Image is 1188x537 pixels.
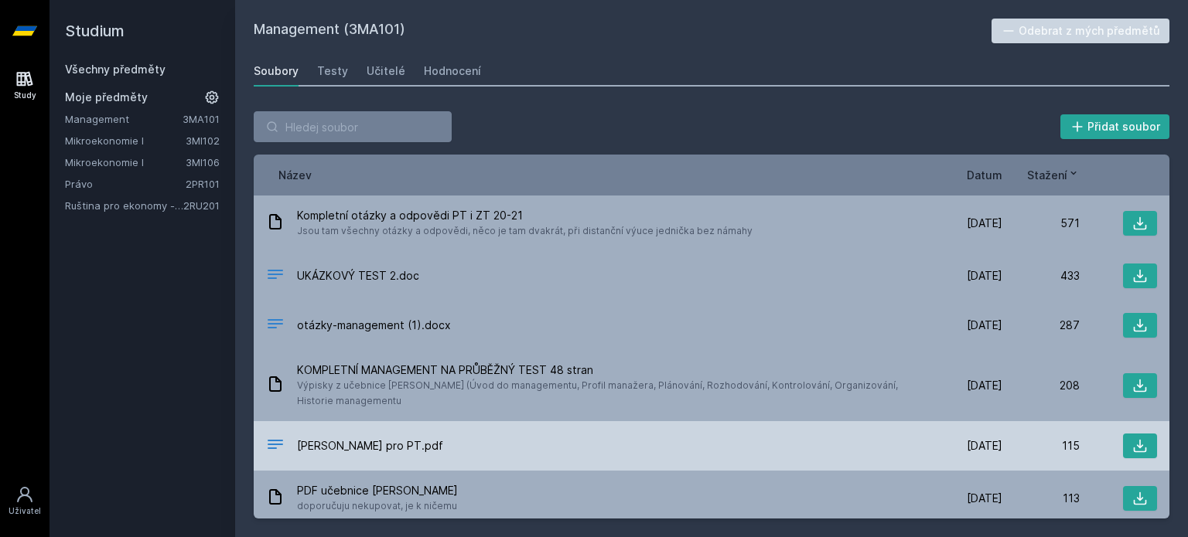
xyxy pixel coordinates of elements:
div: DOC [266,265,285,287]
div: Hodnocení [424,63,481,79]
div: Učitelé [367,63,405,79]
div: Soubory [254,63,299,79]
span: KOMPLETNÍ MANAGEMENT NA PRŮBĚŽNÝ TEST 48 stran [297,362,919,378]
div: Testy [317,63,348,79]
span: Výpisky z učebnice [PERSON_NAME] (Úvod do managementu, Profil manažera, Plánování, Rozhodování, K... [297,378,919,409]
span: Moje předměty [65,90,148,105]
a: Všechny předměty [65,63,166,76]
span: [PERSON_NAME] pro PT.pdf [297,438,443,454]
span: [DATE] [967,378,1002,393]
input: Hledej soubor [254,111,452,142]
div: 433 [1002,268,1080,284]
span: [DATE] [967,216,1002,231]
a: Ruština pro ekonomy - pokročilá úroveň 1 (B2) [65,198,183,213]
a: 3MI102 [186,134,220,147]
div: 571 [1002,216,1080,231]
span: doporučuju nekupovat, je k ničemu [297,498,458,514]
div: 287 [1002,318,1080,333]
a: Učitelé [367,56,405,87]
button: Název [278,167,312,183]
span: [DATE] [967,438,1002,454]
a: Soubory [254,56,299,87]
button: Odebrat z mých předmětů [992,19,1170,43]
a: 3MA101 [183,113,220,125]
span: Kompletní otázky a odpovědi PT i ZT 20-21 [297,208,753,223]
a: Právo [65,176,186,192]
span: UKÁZKOVÝ TEST 2.doc [297,268,419,284]
a: 3MI106 [186,156,220,168]
span: [DATE] [967,318,1002,333]
a: Mikroekonomie I [65,155,186,170]
button: Datum [967,167,1002,183]
div: DOCX [266,314,285,337]
a: Hodnocení [424,56,481,87]
button: Přidat soubor [1060,114,1170,139]
a: 2RU201 [183,199,220,212]
div: Uživatel [9,505,41,517]
div: Study [14,90,36,101]
a: Uživatel [3,478,46,525]
div: 208 [1002,378,1080,393]
a: Study [3,62,46,109]
span: PDF učebnice [PERSON_NAME] [297,483,458,498]
span: [DATE] [967,491,1002,506]
h2: Management (3MA101) [254,19,992,43]
span: Jsou tam všechny otázky a odpovědi, něco je tam dvakrát, při distanční výuce jednička bez námahy [297,223,753,239]
a: Mikroekonomie I [65,133,186,148]
span: Stažení [1027,167,1067,183]
span: otázky-management (1).docx [297,318,451,333]
div: PDF [266,435,285,457]
button: Stažení [1027,167,1080,183]
a: 2PR101 [186,178,220,190]
div: 115 [1002,438,1080,454]
div: 113 [1002,491,1080,506]
a: Management [65,111,183,127]
span: [DATE] [967,268,1002,284]
a: Testy [317,56,348,87]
